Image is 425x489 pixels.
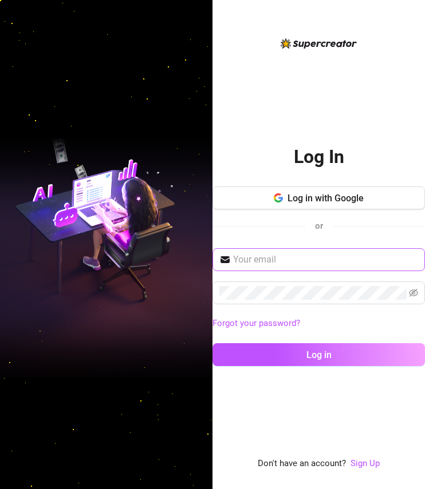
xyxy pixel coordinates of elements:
[213,317,425,331] a: Forgot your password?
[281,38,357,49] img: logo-BBDzfeDw.svg
[233,253,418,267] input: Your email
[213,343,425,366] button: Log in
[288,193,364,204] span: Log in with Google
[351,458,380,468] a: Sign Up
[409,288,418,297] span: eye-invisible
[306,349,332,360] span: Log in
[294,145,344,169] h2: Log In
[213,318,300,328] a: Forgot your password?
[351,457,380,471] a: Sign Up
[258,457,346,471] span: Don't have an account?
[315,221,323,231] span: or
[213,186,425,209] button: Log in with Google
